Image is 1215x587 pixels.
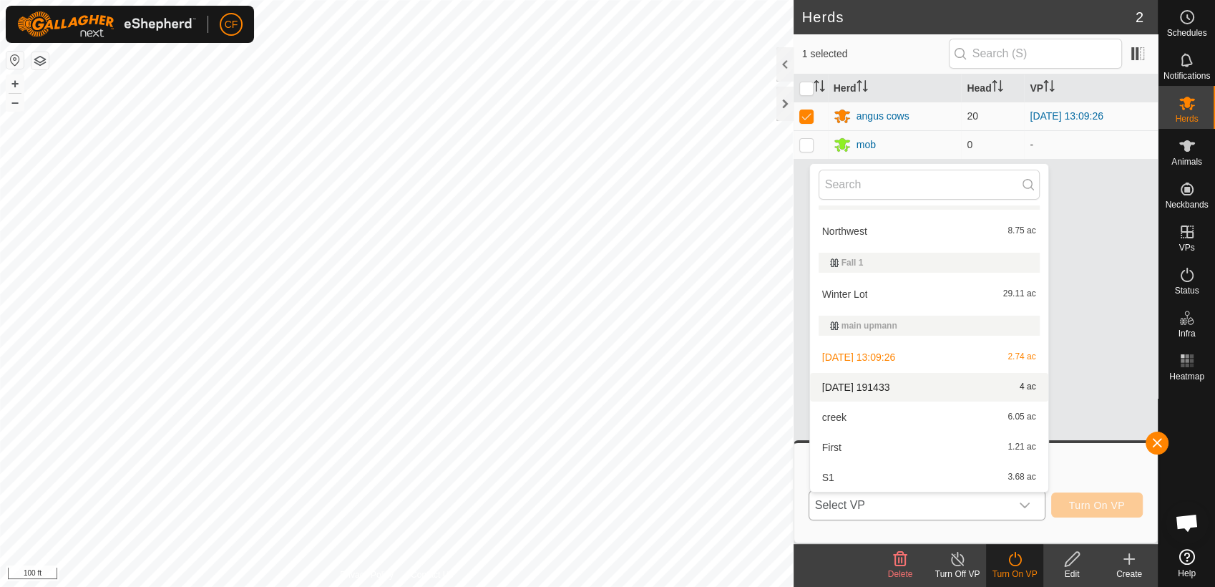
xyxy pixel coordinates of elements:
input: Search [819,170,1040,200]
input: Search (S) [949,39,1122,69]
li: Northwest [810,217,1048,246]
button: Map Layers [31,52,49,69]
span: 1.21 ac [1007,442,1035,452]
span: Heatmap [1169,372,1204,381]
button: + [6,75,24,92]
span: 3.68 ac [1007,472,1035,482]
li: 2025-09-25 191433 [810,373,1048,402]
h2: Herds [802,9,1136,26]
button: Turn On VP [1051,493,1143,518]
span: 8.75 ac [1007,226,1035,236]
span: Northwest [822,226,867,236]
span: [DATE] 191433 [822,382,890,392]
div: Turn On VP [986,568,1043,581]
a: Help [1158,543,1215,583]
span: CF [225,17,238,32]
span: Delete [888,569,913,579]
span: 4 ac [1020,382,1036,392]
a: [DATE] 13:09:26 [1030,110,1103,122]
div: dropdown trigger [1010,491,1039,520]
div: Fall 1 [830,258,1028,267]
span: creek [822,412,846,422]
th: Head [961,74,1024,102]
li: 2025-09-25 13:09:26 [810,343,1048,372]
span: 0 [967,139,972,150]
span: [DATE] 13:09:26 [822,352,895,362]
ul: Option List [810,184,1048,552]
div: angus cows [857,109,909,124]
span: 2 [1136,6,1143,28]
td: - [1024,130,1158,159]
p-sorticon: Activate to sort [1043,82,1055,94]
a: Contact Us [411,568,453,581]
span: 2.74 ac [1007,352,1035,362]
span: VPs [1179,243,1194,252]
span: First [822,442,841,452]
span: Infra [1178,329,1195,338]
button: Reset Map [6,52,24,69]
span: 20 [967,110,978,122]
span: 6.05 ac [1007,412,1035,422]
img: Gallagher Logo [17,11,196,37]
p-sorticon: Activate to sort [992,82,1003,94]
li: Winter Lot [810,280,1048,309]
span: Help [1178,569,1196,578]
div: Edit [1043,568,1101,581]
span: Schedules [1166,29,1206,37]
span: Animals [1171,157,1202,166]
span: 1 selected [802,47,949,62]
span: S1 [822,472,834,482]
span: Status [1174,286,1199,295]
span: Neckbands [1165,200,1208,209]
div: main upmann [830,321,1028,330]
li: S1 [810,463,1048,492]
span: Winter Lot [822,289,868,299]
div: Open chat [1166,501,1209,544]
a: Privacy Policy [340,568,394,581]
li: creek [810,403,1048,432]
span: Select VP [809,491,1010,520]
span: Notifications [1163,72,1210,80]
th: VP [1024,74,1158,102]
p-sorticon: Activate to sort [814,82,825,94]
p-sorticon: Activate to sort [857,82,868,94]
li: First [810,433,1048,462]
span: Herds [1175,115,1198,123]
span: Turn On VP [1069,500,1125,511]
span: 29.11 ac [1003,289,1036,299]
button: – [6,94,24,111]
th: Herd [828,74,962,102]
div: mob [857,137,876,152]
div: Turn Off VP [929,568,986,581]
div: Create [1101,568,1158,581]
